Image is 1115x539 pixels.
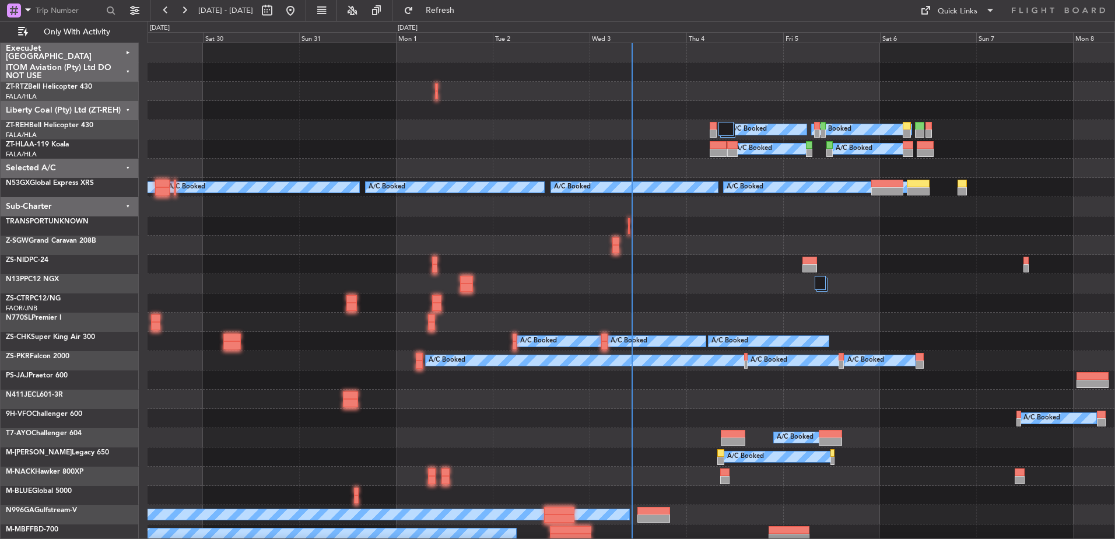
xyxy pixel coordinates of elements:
[169,178,205,196] div: A/C Booked
[203,32,300,43] div: Sat 30
[6,141,29,148] span: ZT-HLA
[416,6,465,15] span: Refresh
[398,23,418,33] div: [DATE]
[6,141,69,148] a: ZT-HLAA-119 Koala
[6,526,58,533] a: M-MBFFBD-700
[6,449,72,456] span: M-[PERSON_NAME]
[6,83,28,90] span: ZT-RTZ
[6,237,96,244] a: Z-SGWGrand Caravan 208B
[6,83,92,90] a: ZT-RTZBell Helicopter 430
[976,32,1073,43] div: Sun 7
[836,140,872,157] div: A/C Booked
[6,150,37,159] a: FALA/HLA
[6,372,29,379] span: PS-JAJ
[6,122,93,129] a: ZT-REHBell Helicopter 430
[6,334,31,341] span: ZS-CHK
[914,1,1001,20] button: Quick Links
[6,276,24,283] span: N13P
[6,131,37,139] a: FALA/HLA
[6,353,69,360] a: ZS-PKRFalcon 2000
[6,468,83,475] a: M-NACKHawker 800XP
[493,32,590,43] div: Tue 2
[777,429,814,446] div: A/C Booked
[6,276,59,283] a: N13PPC12 NGX
[6,430,31,437] span: T7-AYO
[150,23,170,33] div: [DATE]
[6,180,30,187] span: N53GX
[735,140,772,157] div: A/C Booked
[686,32,783,43] div: Thu 4
[6,218,48,225] span: TRANSPORT
[1023,409,1060,427] div: A/C Booked
[6,468,35,475] span: M-NACK
[429,352,465,369] div: A/C Booked
[611,332,647,350] div: A/C Booked
[554,178,591,196] div: A/C Booked
[711,332,748,350] div: A/C Booked
[6,122,29,129] span: ZT-REH
[6,92,37,101] a: FALA/HLA
[727,178,763,196] div: A/C Booked
[369,178,405,196] div: A/C Booked
[6,295,61,302] a: ZS-CTRPC12/NG
[13,23,127,41] button: Only With Activity
[6,391,31,398] span: N411JE
[6,391,63,398] a: N411JECL601-3R
[6,180,94,187] a: N53GXGlobal Express XRS
[590,32,686,43] div: Wed 3
[815,121,851,138] div: A/C Booked
[6,507,34,514] span: N996GA
[6,507,77,514] a: N996GAGulfstream-V
[751,352,787,369] div: A/C Booked
[106,32,203,43] div: Fri 29
[520,332,557,350] div: A/C Booked
[6,488,72,495] a: M-BLUEGlobal 5000
[6,430,82,437] a: T7-AYOChallenger 604
[6,526,34,533] span: M-MBFF
[6,257,29,264] span: ZS-NID
[6,295,30,302] span: ZS-CTR
[847,352,884,369] div: A/C Booked
[6,372,68,379] a: PS-JAJPraetor 600
[6,411,82,418] a: 9H-VFOChallenger 600
[396,32,493,43] div: Mon 1
[30,28,123,36] span: Only With Activity
[730,121,767,138] div: A/C Booked
[727,448,764,466] div: A/C Booked
[880,32,977,43] div: Sat 6
[6,314,31,321] span: N770SL
[6,334,95,341] a: ZS-CHKSuper King Air 300
[783,32,880,43] div: Fri 5
[6,257,48,264] a: ZS-NIDPC-24
[36,2,103,19] input: Trip Number
[6,353,30,360] span: ZS-PKR
[398,1,468,20] button: Refresh
[6,411,32,418] span: 9H-VFO
[6,449,109,456] a: M-[PERSON_NAME]Legacy 650
[6,237,29,244] span: Z-SGW
[6,314,61,321] a: N770SLPremier I
[6,304,37,313] a: FAOR/JNB
[938,6,977,17] div: Quick Links
[6,218,89,225] a: TRANSPORTUNKNOWN
[6,488,32,495] span: M-BLUE
[198,5,253,16] span: [DATE] - [DATE]
[299,32,396,43] div: Sun 31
